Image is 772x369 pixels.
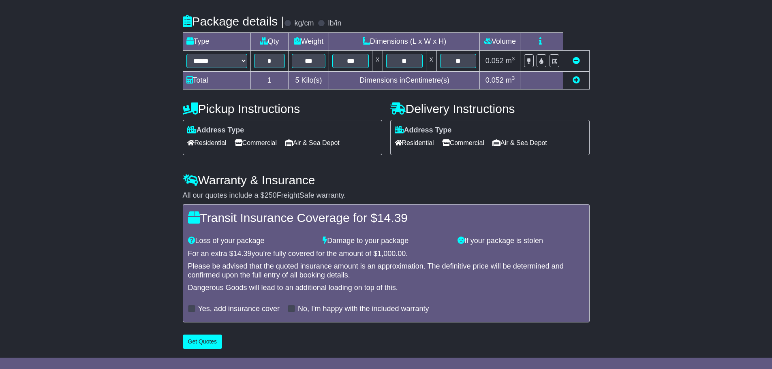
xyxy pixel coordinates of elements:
[183,335,222,349] button: Get Quotes
[187,137,227,149] span: Residential
[198,305,280,314] label: Yes, add insurance cover
[265,191,277,199] span: 250
[395,126,452,135] label: Address Type
[329,71,480,89] td: Dimensions in Centimetre(s)
[288,71,329,89] td: Kilo(s)
[377,250,406,258] span: 1,000.00
[183,191,590,200] div: All our quotes include a $ FreightSafe warranty.
[442,137,484,149] span: Commercial
[183,173,590,187] h4: Warranty & Insurance
[184,237,319,245] div: Loss of your package
[492,137,547,149] span: Air & Sea Depot
[298,305,429,314] label: No, I'm happy with the included warranty
[328,19,341,28] label: lb/in
[573,57,580,65] a: Remove this item
[512,75,515,81] sup: 3
[372,50,383,71] td: x
[319,237,453,245] div: Damage to your package
[395,137,434,149] span: Residential
[235,137,277,149] span: Commercial
[512,55,515,62] sup: 3
[187,126,244,135] label: Address Type
[295,76,299,84] span: 5
[485,57,504,65] span: 0.052
[294,19,314,28] label: kg/cm
[188,262,584,279] div: Please be advised that the quoted insurance amount is an approximation. The definitive price will...
[250,71,288,89] td: 1
[426,50,436,71] td: x
[377,211,408,224] span: 14.39
[233,250,252,258] span: 14.39
[573,76,580,84] a: Add new item
[183,32,250,50] td: Type
[188,284,584,292] div: Dangerous Goods will lead to an additional loading on top of this.
[183,15,284,28] h4: Package details |
[183,71,250,89] td: Total
[390,102,590,115] h4: Delivery Instructions
[188,211,584,224] h4: Transit Insurance Coverage for $
[188,250,584,258] div: For an extra $ you're fully covered for the amount of $ .
[285,137,340,149] span: Air & Sea Depot
[250,32,288,50] td: Qty
[506,76,515,84] span: m
[485,76,504,84] span: 0.052
[506,57,515,65] span: m
[453,237,588,245] div: If your package is stolen
[480,32,520,50] td: Volume
[288,32,329,50] td: Weight
[183,102,382,115] h4: Pickup Instructions
[329,32,480,50] td: Dimensions (L x W x H)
